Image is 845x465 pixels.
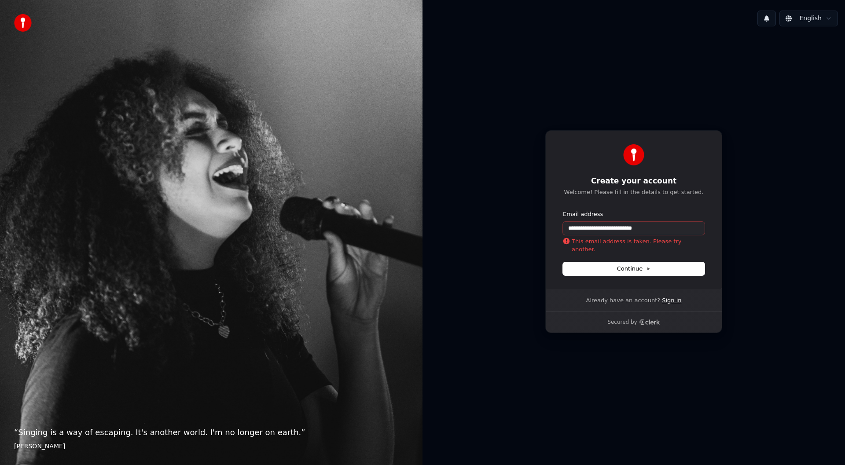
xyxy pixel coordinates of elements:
p: “ Singing is a way of escaping. It's another world. I'm no longer on earth. ” [14,426,408,439]
button: Continue [563,262,705,275]
a: Clerk logo [639,319,660,325]
span: Already have an account? [586,297,660,304]
p: Secured by [607,319,637,326]
img: youka [14,14,32,32]
label: Email address [563,210,603,218]
h1: Create your account [563,176,705,187]
a: Sign in [662,297,681,304]
p: This email address is taken. Please try another. [563,238,705,253]
img: Youka [623,144,644,165]
footer: [PERSON_NAME] [14,442,408,451]
p: Welcome! Please fill in the details to get started. [563,188,705,196]
span: Continue [617,265,650,273]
